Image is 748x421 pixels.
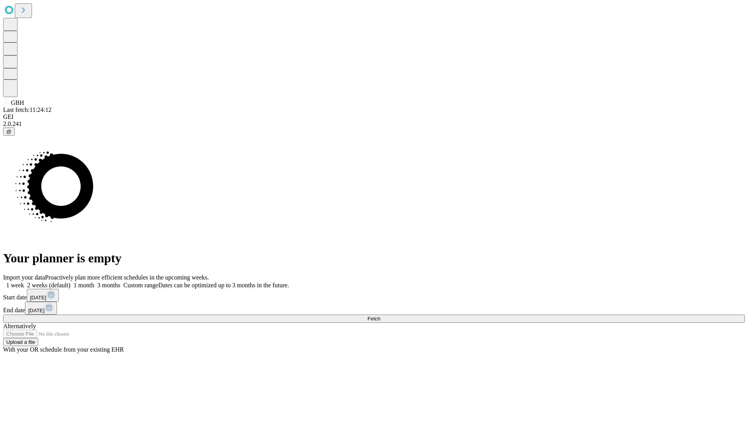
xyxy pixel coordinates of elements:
[27,289,59,302] button: [DATE]
[3,274,45,281] span: Import your data
[3,120,745,127] div: 2.0.241
[3,338,38,346] button: Upload a file
[45,274,209,281] span: Proactively plan more efficient schedules in the upcoming weeks.
[3,315,745,323] button: Fetch
[123,282,158,288] span: Custom range
[27,282,71,288] span: 2 weeks (default)
[74,282,94,288] span: 1 month
[3,106,51,113] span: Last fetch: 11:24:12
[3,346,124,353] span: With your OR schedule from your existing EHR
[3,289,745,302] div: Start date
[3,323,36,329] span: Alternatively
[30,295,46,301] span: [DATE]
[367,316,380,322] span: Fetch
[3,127,15,136] button: @
[3,302,745,315] div: End date
[25,302,57,315] button: [DATE]
[28,308,44,313] span: [DATE]
[3,251,745,265] h1: Your planner is empty
[3,113,745,120] div: GEI
[6,282,24,288] span: 1 week
[11,99,24,106] span: GBH
[6,129,12,134] span: @
[158,282,289,288] span: Dates can be optimized up to 3 months in the future.
[97,282,120,288] span: 3 months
